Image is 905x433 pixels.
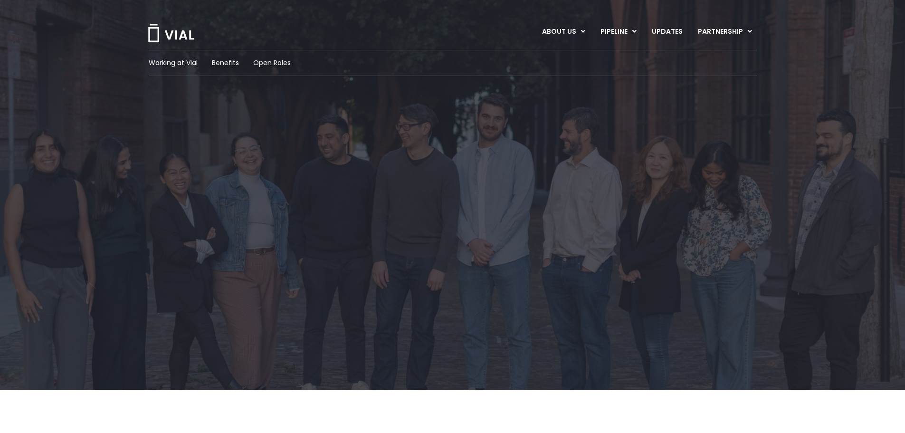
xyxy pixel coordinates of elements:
[534,24,592,40] a: ABOUT USMenu Toggle
[593,24,644,40] a: PIPELINEMenu Toggle
[253,58,291,68] a: Open Roles
[644,24,690,40] a: UPDATES
[690,24,760,40] a: PARTNERSHIPMenu Toggle
[149,58,198,68] a: Working at Vial
[147,24,195,42] img: Vial Logo
[212,58,239,68] a: Benefits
